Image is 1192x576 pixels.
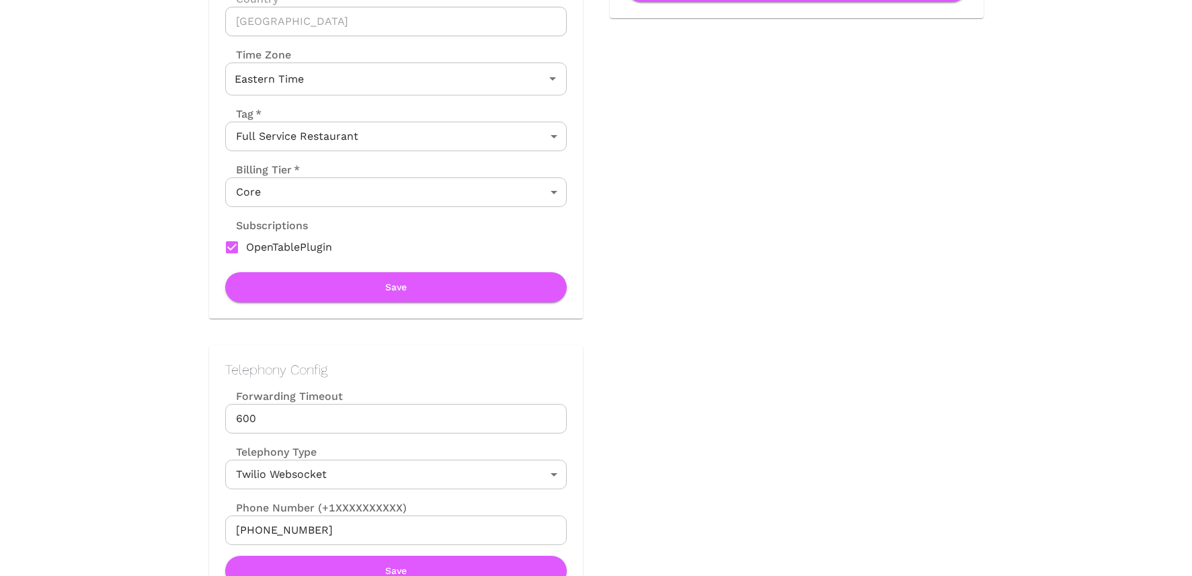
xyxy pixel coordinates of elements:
[225,106,262,122] label: Tag
[225,362,567,378] h2: Telephony Config
[225,177,567,207] div: Core
[225,218,308,233] label: Subscriptions
[225,500,567,516] label: Phone Number (+1XXXXXXXXXX)
[225,444,317,460] label: Telephony Type
[225,47,567,63] label: Time Zone
[246,239,332,255] span: OpenTablePlugin
[225,388,567,404] label: Forwarding Timeout
[543,69,562,88] button: Open
[225,122,567,151] div: Full Service Restaurant
[225,162,300,177] label: Billing Tier
[225,272,567,302] button: Save
[225,460,567,489] div: Twilio Websocket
